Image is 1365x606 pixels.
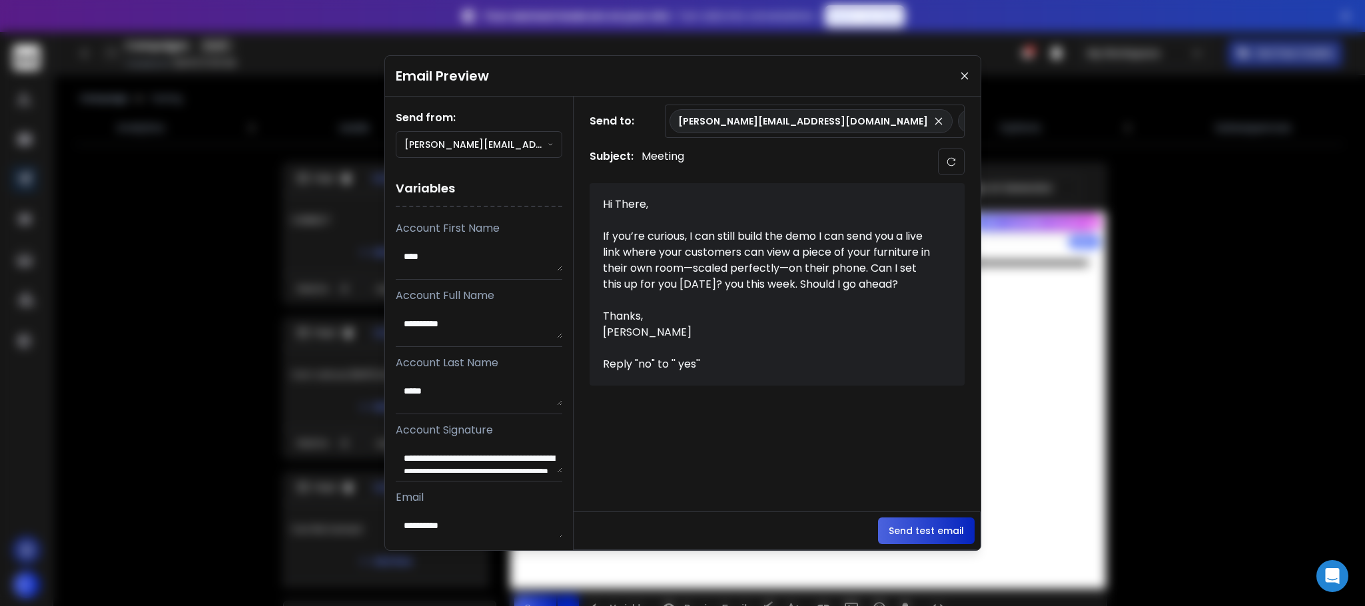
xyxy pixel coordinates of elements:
p: Account Last Name [396,355,562,371]
h1: Send to: [590,113,643,129]
p: Account Signature [396,422,562,438]
div: Reply "no" to '' yes'' [603,356,936,372]
button: Send test email [878,517,975,544]
p: [PERSON_NAME][EMAIL_ADDRESS][PERSON_NAME][DOMAIN_NAME] [404,138,548,151]
p: Account First Name [396,220,562,236]
h1: Variables [396,171,562,207]
div: Hi There, [603,196,936,212]
div: Open Intercom Messenger [1316,560,1348,592]
p: Email [396,489,562,505]
p: Meeting [642,149,684,175]
div: If you’re curious, I can still build the demo I can send you a live link where your customers can... [603,228,936,292]
h1: Send from: [396,110,562,126]
h1: Subject: [590,149,634,175]
p: Account Full Name [396,288,562,304]
div: [PERSON_NAME] [603,324,936,340]
p: [PERSON_NAME][EMAIL_ADDRESS][DOMAIN_NAME] [678,115,928,128]
div: Thanks, [603,308,936,324]
h1: Email Preview [396,67,489,85]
